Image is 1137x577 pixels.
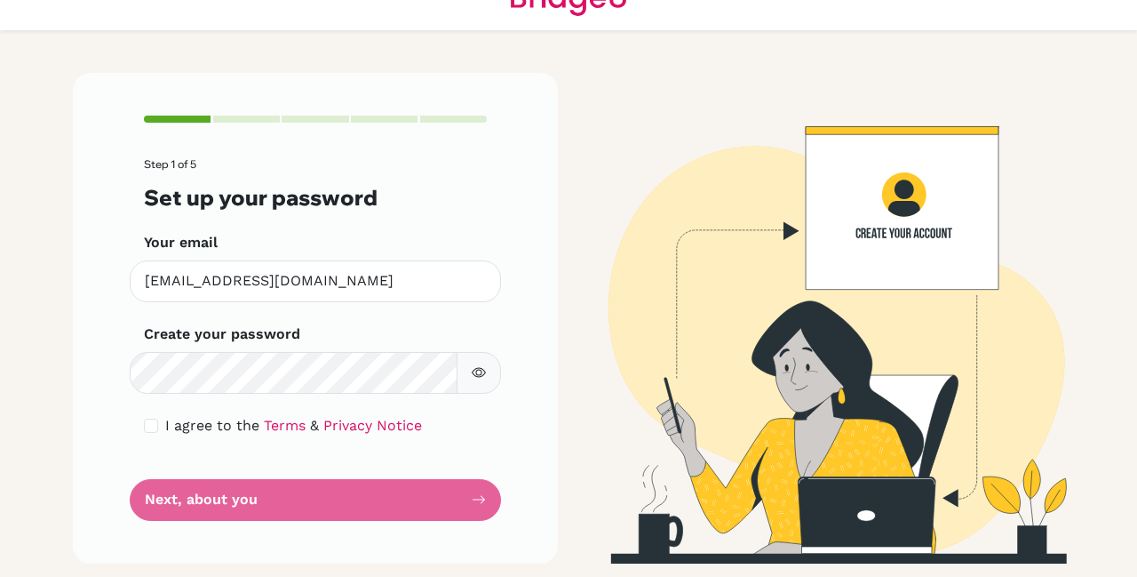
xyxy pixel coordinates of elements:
span: Step 1 of 5 [144,157,196,171]
span: I agree to the [165,417,259,434]
span: & [310,417,319,434]
h3: Set up your password [144,185,487,211]
a: Terms [264,417,306,434]
label: Create your password [144,324,300,345]
input: Insert your email* [130,260,501,302]
label: Your email [144,232,218,253]
a: Privacy Notice [323,417,422,434]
